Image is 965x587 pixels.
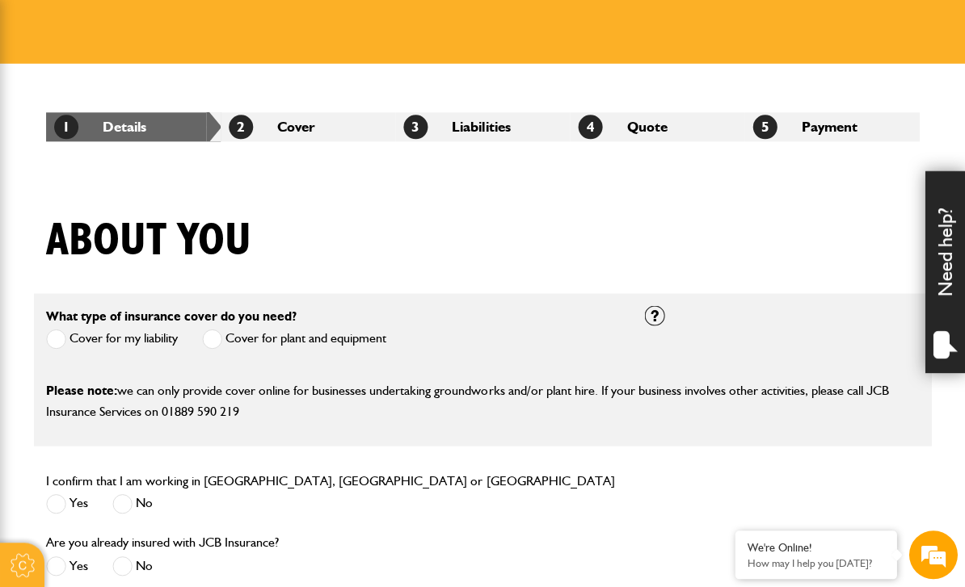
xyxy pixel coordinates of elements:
[578,115,602,139] span: 4
[112,556,153,576] label: No
[46,382,117,397] span: Please note:
[46,309,297,322] label: What type of insurance cover do you need?
[46,535,279,548] label: Are you already insured with JCB Insurance?
[54,115,78,139] span: 1
[752,115,777,139] span: 5
[570,112,744,141] li: Quote
[112,493,153,514] label: No
[46,379,919,421] p: we can only provide cover online for businesses undertaking groundworks and/or plant hire. If you...
[229,115,253,139] span: 2
[925,171,965,373] div: Need help?
[221,112,395,141] li: Cover
[46,214,251,268] h1: About you
[46,493,88,514] label: Yes
[202,329,386,349] label: Cover for plant and equipment
[46,556,88,576] label: Yes
[46,474,614,487] label: I confirm that I am working in [GEOGRAPHIC_DATA], [GEOGRAPHIC_DATA] or [GEOGRAPHIC_DATA]
[747,557,884,569] p: How may I help you today?
[46,329,178,349] label: Cover for my liability
[46,112,221,141] li: Details
[744,112,919,141] li: Payment
[403,115,428,139] span: 3
[747,541,884,555] div: We're Online!
[395,112,570,141] li: Liabilities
